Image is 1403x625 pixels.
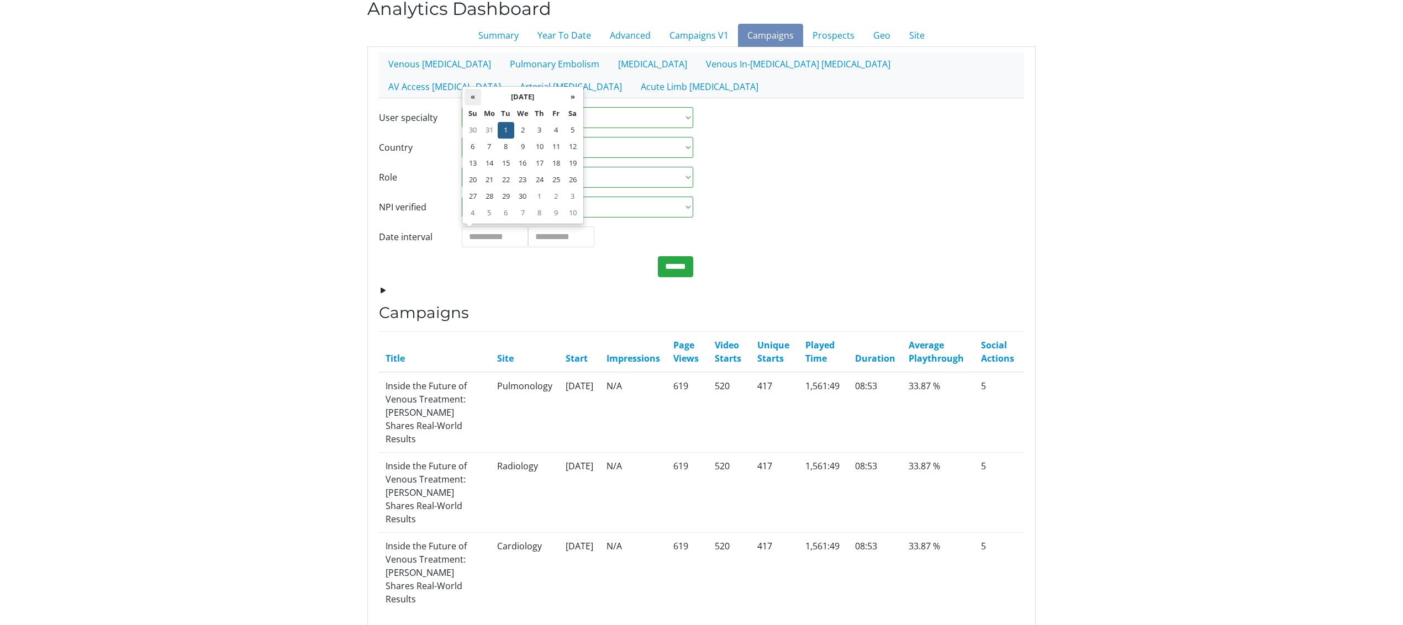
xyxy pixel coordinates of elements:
th: Mo [481,105,498,122]
label: Country [371,137,453,158]
a: Title [386,352,405,364]
td: 417 [751,452,799,532]
td: 30 [465,122,481,139]
td: 23 [514,172,531,188]
td: 29 [498,188,514,205]
a: Summary [469,24,528,47]
th: [DATE] [481,89,565,105]
td: 13 [465,155,481,172]
th: Fr [548,105,565,122]
a: Prospects [803,24,864,47]
a: Impressions [606,352,660,364]
td: Inside the Future of Venous Treatment: [PERSON_NAME] Shares Real-World Results [379,372,490,453]
label: NPI verified [371,197,453,218]
td: 08:53 [848,532,902,612]
th: Tu [498,105,514,122]
td: 520 [708,532,751,612]
a: Social Actions [981,339,1014,364]
a: Geo [864,24,900,47]
td: 6 [465,139,481,155]
td: 5 [481,205,498,221]
td: 12 [565,139,581,155]
a: Duration [855,352,895,364]
td: Inside the Future of Venous Treatment: [PERSON_NAME] Shares Real-World Results [379,452,490,532]
td: 417 [751,372,799,453]
td: 18 [548,155,565,172]
a: Campaigns [738,24,803,47]
td: 10 [565,205,581,221]
td: 26 [565,172,581,188]
td: 619 [667,452,708,532]
td: 5 [974,452,1024,532]
td: 417 [751,532,799,612]
td: 15 [498,155,514,172]
td: 33.87 % [902,372,974,453]
td: 6 [498,205,514,221]
td: 08:53 [848,372,902,453]
th: We [514,105,531,122]
th: » [565,89,581,105]
td: 5 [974,372,1024,453]
label: Date interval [371,226,453,247]
a: Site [497,352,514,364]
td: 7 [481,139,498,155]
td: 4 [465,205,481,221]
td: 9 [548,205,565,221]
td: N/A [600,452,667,532]
td: 4 [548,122,565,139]
a: Site [900,24,934,47]
td: 17 [531,155,548,172]
td: Cardiology [490,532,559,612]
a: Unique Starts [757,339,789,364]
a: Average Playthrough [909,339,964,364]
a: Pulmonary Embolism [500,52,609,76]
th: Sa [565,105,581,122]
th: « [465,89,481,105]
td: 14 [481,155,498,172]
td: [DATE] [559,452,600,532]
td: 33.87 % [902,452,974,532]
td: 24 [531,172,548,188]
td: 30 [514,188,531,205]
a: Advanced [600,24,660,47]
td: N/A [600,372,667,453]
td: 520 [708,452,751,532]
td: 2 [548,188,565,205]
td: 1,561:49 [799,372,848,453]
td: Inside the Future of Venous Treatment: [PERSON_NAME] Shares Real-World Results [379,532,490,612]
a: Venous [MEDICAL_DATA] [379,52,500,76]
td: 619 [667,532,708,612]
a: Page Views [673,339,699,364]
td: 520 [708,372,751,453]
label: Role [371,167,453,188]
td: 1,561:49 [799,532,848,612]
td: 22 [498,172,514,188]
td: [DATE] [559,532,600,612]
td: 33.87 % [902,532,974,612]
td: 20 [465,172,481,188]
td: 16 [514,155,531,172]
a: Campaigns V1 [660,24,738,47]
th: Su [465,105,481,122]
td: 5 [565,122,581,139]
a: Arterial [MEDICAL_DATA] [510,75,631,98]
td: 10 [531,139,548,155]
td: 5 [974,532,1024,612]
td: 31 [481,122,498,139]
th: Th [531,105,548,122]
a: Start [566,352,588,364]
a: Year To Date [528,24,600,47]
td: 27 [465,188,481,205]
td: N/A [600,532,667,612]
td: 08:53 [848,452,902,532]
td: 2 [514,122,531,139]
td: 8 [498,139,514,155]
td: 1 [498,122,514,139]
a: Acute Limb [MEDICAL_DATA] [631,75,768,98]
td: [DATE] [559,372,600,453]
a: Venous In-[MEDICAL_DATA] [MEDICAL_DATA] [697,52,900,76]
td: 19 [565,155,581,172]
label: User specialty [371,107,453,128]
td: 7 [514,205,531,221]
td: 9 [514,139,531,155]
